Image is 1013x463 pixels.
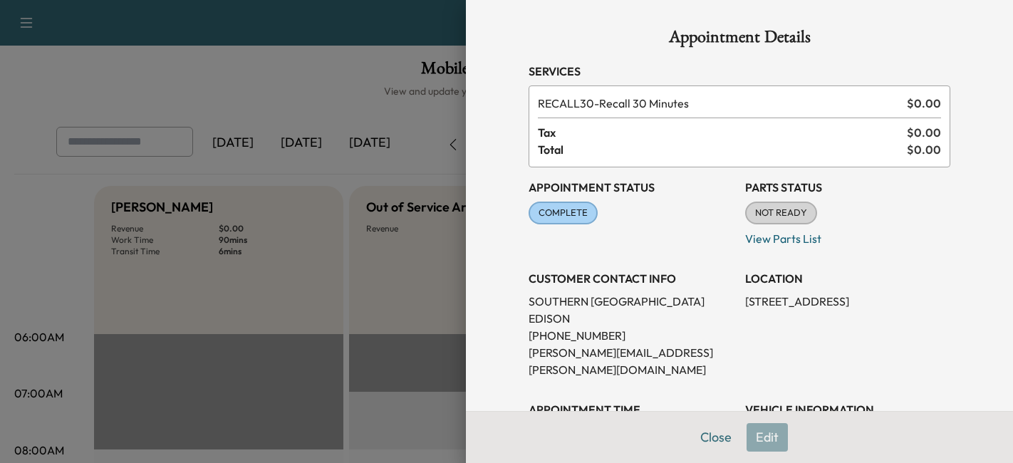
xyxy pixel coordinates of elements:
[745,401,950,418] h3: VEHICLE INFORMATION
[529,179,734,196] h3: Appointment Status
[529,327,734,344] p: [PHONE_NUMBER]
[538,141,907,158] span: Total
[745,270,950,287] h3: LOCATION
[538,124,907,141] span: Tax
[529,63,950,80] h3: Services
[747,206,816,220] span: NOT READY
[745,224,950,247] p: View Parts List
[529,270,734,287] h3: CUSTOMER CONTACT INFO
[907,141,941,158] span: $ 0.00
[691,423,741,452] button: Close
[529,401,734,418] h3: APPOINTMENT TIME
[745,179,950,196] h3: Parts Status
[907,124,941,141] span: $ 0.00
[529,344,734,378] p: [PERSON_NAME][EMAIL_ADDRESS][PERSON_NAME][DOMAIN_NAME]
[530,206,596,220] span: COMPLETE
[907,95,941,112] span: $ 0.00
[529,293,734,327] p: SOUTHERN [GEOGRAPHIC_DATA] EDISON
[745,293,950,310] p: [STREET_ADDRESS]
[538,95,901,112] span: Recall 30 Minutes
[529,28,950,51] h1: Appointment Details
